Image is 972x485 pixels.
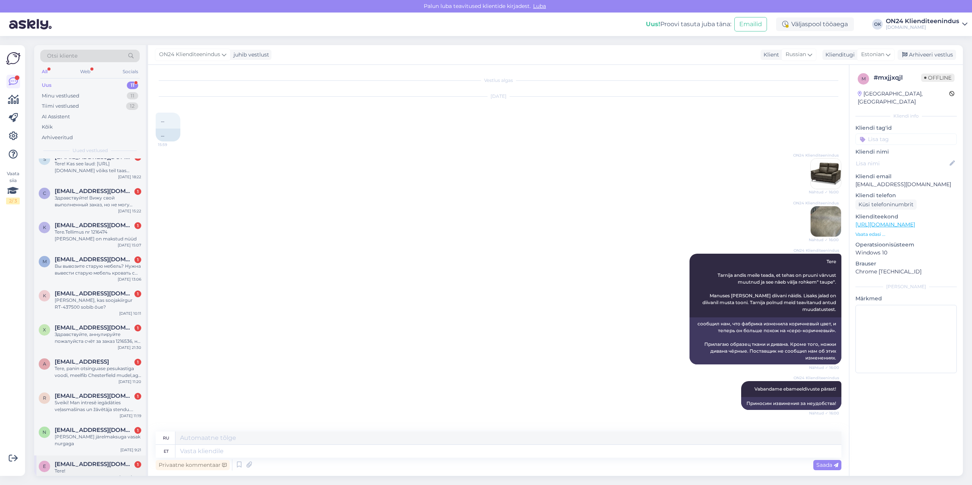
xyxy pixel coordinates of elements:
[43,327,46,333] span: x
[134,222,141,229] div: 1
[855,133,957,145] input: Lisa tag
[858,90,949,106] div: [GEOGRAPHIC_DATA], [GEOGRAPHIC_DATA]
[55,399,141,413] div: Sveiki! Man intresē iegādāties veļasmašīnas un žāvētāja stendu. Diemžēl nesaprotu ne Igauņu valod...
[55,365,141,379] div: Tere, panin otsinguase pesukastiga voodi, meelfib Chesterfield mudel,aga ei näe, et sellel oleks ...
[42,102,79,110] div: Tiimi vestlused
[55,263,141,276] div: Вы вывозите старую мебель? Нужна вывести старую мебель кровать с матрасами?
[55,358,109,365] span: arusookatlin@gmail.con
[134,461,141,468] div: 1
[127,82,138,89] div: 11
[134,393,141,400] div: 1
[55,461,134,468] span: eikeperman15@gmail.com
[156,77,841,84] div: Vestlus algas
[134,256,141,263] div: 1
[42,134,73,141] div: Arhiveeritud
[163,432,169,444] div: ru
[855,249,957,257] p: Windows 10
[126,102,138,110] div: 12
[164,445,169,458] div: et
[119,474,141,480] div: [DATE] 0:29
[886,24,959,30] div: [DOMAIN_NAME]
[776,17,854,31] div: Väljaspool tööaega
[55,331,141,345] div: Здравствуйте, аннулируйте пожалуйста счёт за заказ 1216536, не верно выбран товар
[43,429,46,435] span: n
[43,259,47,264] span: m
[118,276,141,282] div: [DATE] 13:06
[886,18,959,24] div: ON24 Klienditeenindus
[690,317,841,364] div: сообщил нам, что фабрика изменила коричневый цвет, и теперь он больше похож на «серо-коричневый»....
[55,195,141,208] div: Здравствуйте! Вижу свой выполненный заказ, но не могу перейти на страницу товара. Хотела уточнить...
[809,189,839,195] span: Nähtud ✓ 16:00
[55,324,134,331] span: xxx7770@mail.ru
[43,190,46,196] span: c
[811,206,841,237] img: Attachment
[855,173,957,181] p: Kliendi email
[734,17,767,31] button: Emailid
[118,208,141,214] div: [DATE] 15:22
[872,19,883,30] div: OK
[786,50,806,59] span: Russian
[816,461,838,468] span: Saada
[855,268,957,276] p: Chrome [TECHNICAL_ID]
[230,51,269,59] div: juhib vestlust
[55,160,141,174] div: Tere! Kas see laud: [URL][DOMAIN_NAME] võiks teil taas müüki tulla? Kui ei, kas oskate öelda, kes...
[55,427,134,433] span: nijole5220341@gmail.com
[874,73,921,82] div: # mxjjxqjl
[73,147,108,154] span: Uued vestlused
[793,152,839,158] span: ON24 Klienditeenindus
[55,468,141,474] div: Tere!
[646,20,660,28] b: Uus!
[6,51,21,66] img: Askly Logo
[855,241,957,249] p: Operatsioonisüsteem
[855,191,957,199] p: Kliendi telefon
[120,413,141,419] div: [DATE] 11:19
[43,463,46,469] span: e
[42,92,79,100] div: Minu vestlused
[161,118,164,123] span: ...
[158,142,186,148] span: 15:59
[6,170,20,204] div: Vaata siia
[855,283,957,290] div: [PERSON_NAME]
[43,293,46,298] span: k
[118,379,141,385] div: [DATE] 11:20
[42,82,52,89] div: Uus
[862,76,866,82] span: m
[855,213,957,221] p: Klienditeekond
[646,20,731,29] div: Proovi tasuta juba täna:
[855,181,957,188] p: [EMAIL_ADDRESS][DOMAIN_NAME]
[531,3,548,9] span: Luba
[861,50,884,59] span: Estonian
[118,345,141,350] div: [DATE] 21:30
[822,51,855,59] div: Klienditugi
[118,242,141,248] div: [DATE] 15:07
[118,174,141,180] div: [DATE] 18:22
[43,156,46,162] span: s
[134,427,141,434] div: 1
[55,392,134,399] span: raivis.rukeris@gmail.com
[855,221,915,228] a: [URL][DOMAIN_NAME]
[43,361,46,367] span: a
[134,188,141,195] div: 1
[42,123,53,131] div: Kõik
[43,395,46,401] span: r
[855,199,917,210] div: Küsi telefoninumbrit
[120,447,141,453] div: [DATE] 9:21
[40,67,49,77] div: All
[55,188,134,195] span: catandra@vk.com
[855,295,957,303] p: Märkmed
[134,359,141,366] div: 1
[55,433,141,447] div: [PERSON_NAME] järelmaksuga vasak nurgaga
[886,18,967,30] a: ON24 Klienditeenindus[DOMAIN_NAME]
[855,231,957,238] p: Vaata edasi ...
[809,410,839,416] span: Nähtud ✓ 16:00
[856,159,948,168] input: Lisa nimi
[134,290,141,297] div: 1
[855,124,957,132] p: Kliendi tag'id
[793,200,839,206] span: ON24 Klienditeenindus
[754,386,836,392] span: Vabandame ebameeldivuste pärast!
[809,237,839,243] span: Nähtud ✓ 16:00
[156,93,841,100] div: [DATE]
[855,148,957,156] p: Kliendi nimi
[156,129,180,141] div: ...
[121,67,140,77] div: Socials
